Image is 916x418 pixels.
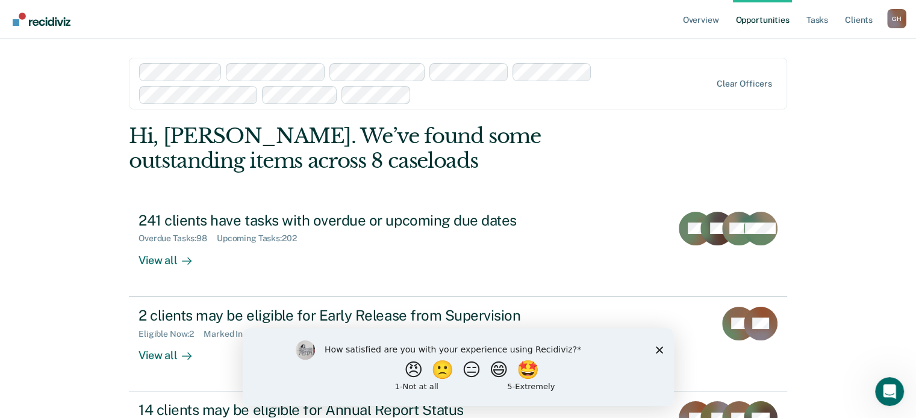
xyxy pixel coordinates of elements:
img: Recidiviz [13,13,70,26]
a: 241 clients have tasks with overdue or upcoming due datesOverdue Tasks:98Upcoming Tasks:202View all [129,202,787,297]
div: 2 clients may be eligible for Early Release from Supervision [139,307,561,324]
div: Eligible Now : 2 [139,329,204,339]
iframe: Survey by Kim from Recidiviz [243,328,674,406]
div: View all [139,244,206,267]
div: Marked Ineligible : 3 [204,329,288,339]
div: Overdue Tasks : 98 [139,233,217,244]
button: Profile dropdown button [887,9,906,28]
iframe: Intercom live chat [875,377,904,406]
div: Upcoming Tasks : 202 [217,233,307,244]
div: Clear officers [717,79,772,89]
div: 241 clients have tasks with overdue or upcoming due dates [139,212,561,229]
div: Hi, [PERSON_NAME]. We’ve found some outstanding items across 8 caseloads [129,124,655,173]
div: G H [887,9,906,28]
div: View all [139,339,206,362]
a: 2 clients may be eligible for Early Release from SupervisionEligible Now:2Marked Ineligible:3View... [129,297,787,392]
